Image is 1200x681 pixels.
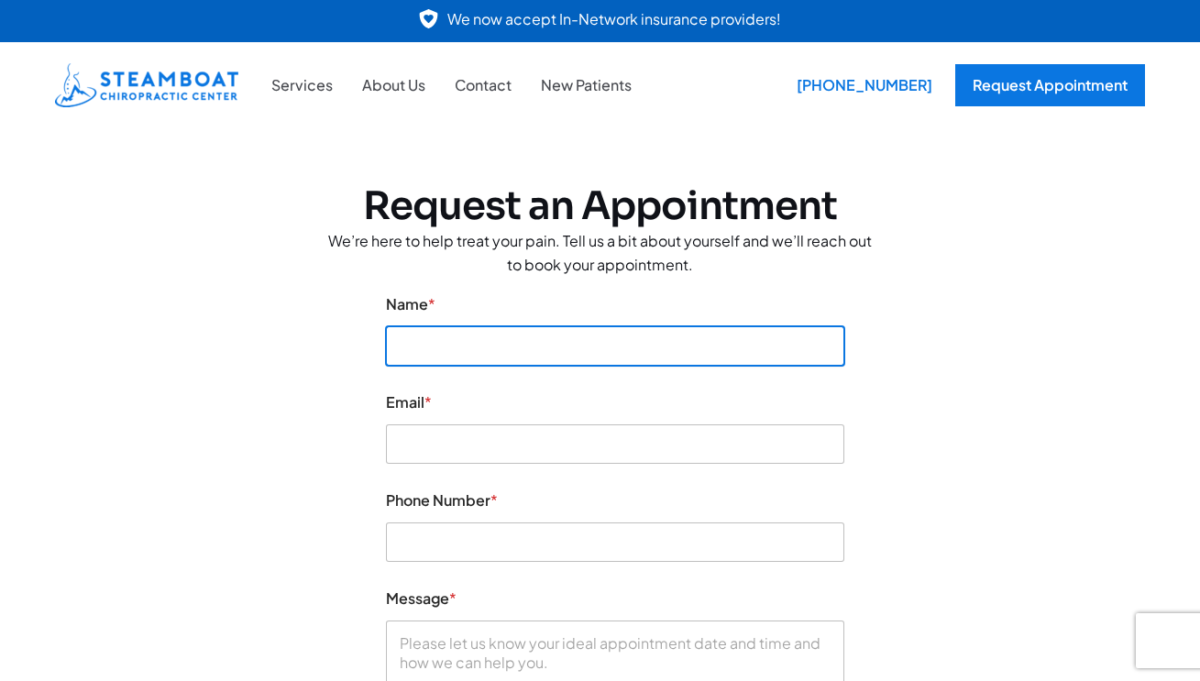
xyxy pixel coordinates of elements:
[526,73,646,97] a: New Patients
[783,64,946,106] div: [PHONE_NUMBER]
[386,491,844,509] label: Phone Number
[347,73,440,97] a: About Us
[386,295,844,313] label: Name
[386,393,844,411] label: Email
[783,64,937,106] a: [PHONE_NUMBER]
[325,229,875,276] p: We’re here to help treat your pain. Tell us a bit about yourself and we’ll reach out to book your...
[55,63,238,107] img: Steamboat Chiropractic Center
[955,64,1145,106] a: Request Appointment
[386,589,844,607] label: Message
[325,183,875,229] h2: Request an Appointment
[257,73,646,97] nav: Site Navigation
[257,73,347,97] a: Services
[440,73,526,97] a: Contact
